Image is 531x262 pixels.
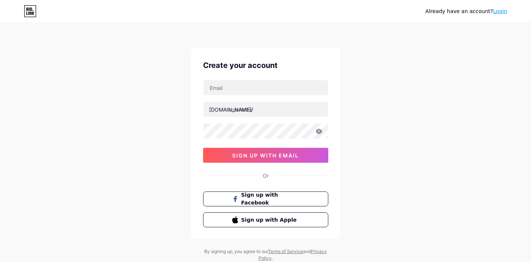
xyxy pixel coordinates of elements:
input: Email [203,80,328,95]
input: username [203,102,328,117]
a: Terms of Service [268,249,303,254]
span: Sign up with Facebook [241,191,299,207]
span: sign up with email [232,152,299,159]
div: Already have an account? [426,7,507,15]
button: Sign up with Apple [203,212,328,227]
div: [DOMAIN_NAME]/ [209,106,253,113]
a: Login [493,8,507,14]
span: Sign up with Apple [241,216,299,224]
div: By signing up, you agree to our and . [202,248,329,262]
button: sign up with email [203,148,328,163]
button: Sign up with Facebook [203,191,328,206]
div: Or [263,172,269,180]
div: Create your account [203,60,328,71]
